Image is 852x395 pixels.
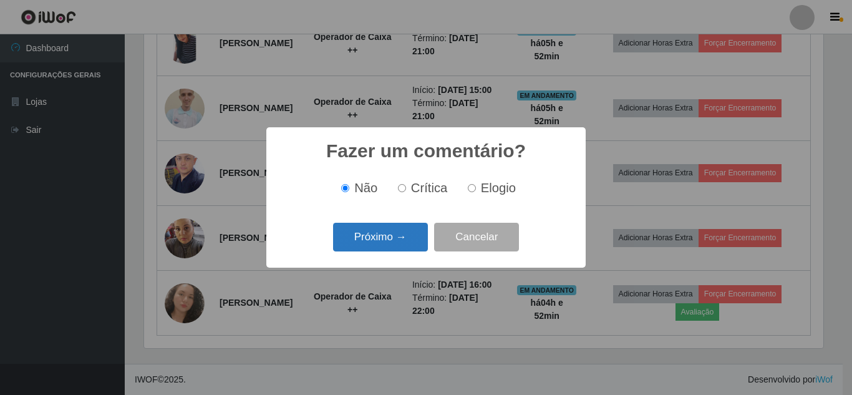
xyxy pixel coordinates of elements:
[398,184,406,192] input: Crítica
[468,184,476,192] input: Elogio
[354,181,377,195] span: Não
[341,184,349,192] input: Não
[481,181,516,195] span: Elogio
[333,223,428,252] button: Próximo →
[326,140,526,162] h2: Fazer um comentário?
[411,181,448,195] span: Crítica
[434,223,519,252] button: Cancelar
